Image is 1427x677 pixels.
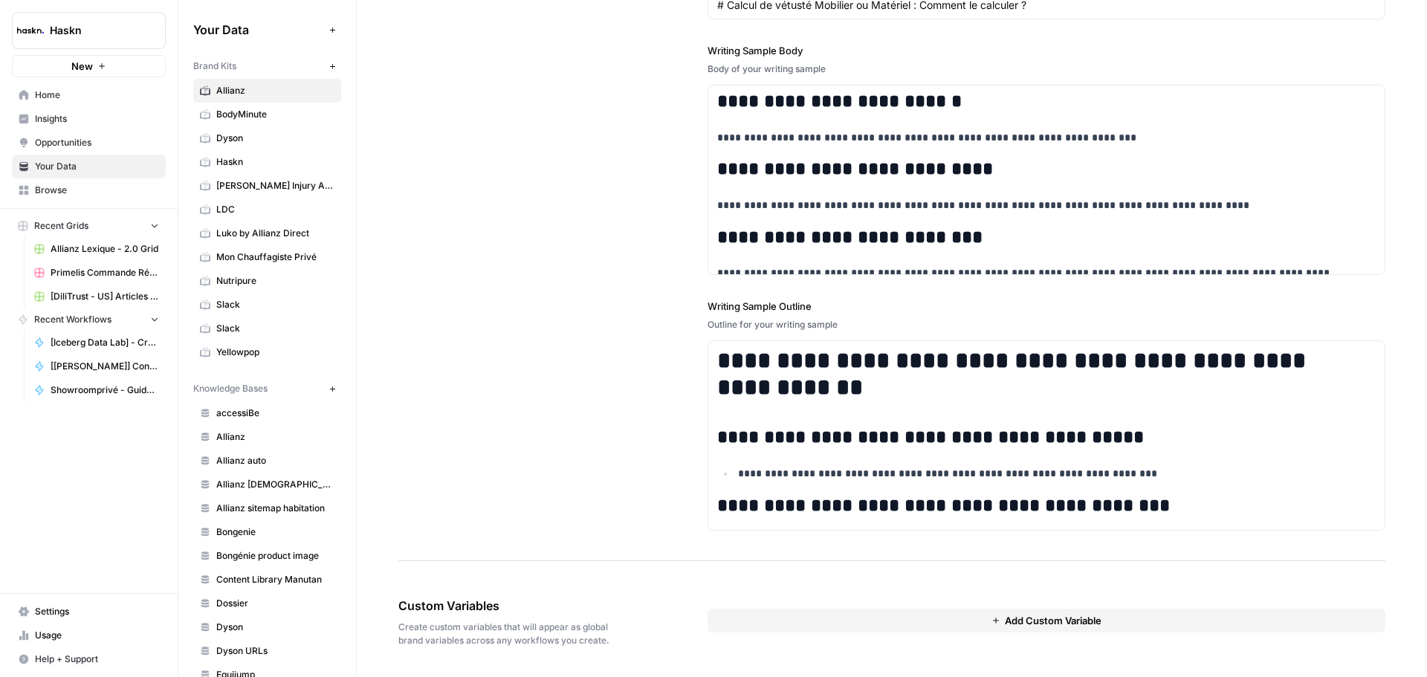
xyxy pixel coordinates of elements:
[35,160,159,173] span: Your Data
[398,597,624,615] span: Custom Variables
[193,126,341,150] a: Dyson
[398,621,624,647] span: Create custom variables that will appear as global brand variables across any workflows you create.
[35,88,159,102] span: Home
[216,597,334,610] span: Dossier
[193,401,341,425] a: accessiBe
[708,318,1385,331] div: Outline for your writing sample
[193,150,341,174] a: Haskn
[193,520,341,544] a: Bongenie
[51,266,159,279] span: Primelis Commande Rédaction Netlinking (2).csv
[216,155,334,169] span: Haskn
[35,112,159,126] span: Insights
[12,107,166,131] a: Insights
[216,322,334,335] span: Slack
[193,317,341,340] a: Slack
[35,629,159,642] span: Usage
[12,647,166,671] button: Help + Support
[708,609,1385,632] button: Add Custom Variable
[27,378,166,402] a: Showroomprivé - Guide d'achat de 800 mots
[193,103,341,126] a: BodyMinute
[27,331,166,354] a: [Iceberg Data Lab] - Création de contenu
[216,227,334,240] span: Luko by Allianz Direct
[708,62,1385,76] div: Body of your writing sample
[12,12,166,49] button: Workspace: Haskn
[51,242,159,256] span: Allianz Lexique - 2.0 Grid
[27,285,166,308] a: [DiliTrust - US] Articles de blog 700-1000 mots Grid
[193,269,341,293] a: Nutripure
[35,605,159,618] span: Settings
[216,203,334,216] span: LDC
[216,298,334,311] span: Slack
[12,215,166,237] button: Recent Grids
[216,274,334,288] span: Nutripure
[27,261,166,285] a: Primelis Commande Rédaction Netlinking (2).csv
[193,544,341,568] a: Bongénie product image
[216,573,334,586] span: Content Library Manutan
[12,623,166,647] a: Usage
[193,21,323,39] span: Your Data
[12,131,166,155] a: Opportunities
[35,652,159,666] span: Help + Support
[17,17,44,44] img: Haskn Logo
[216,250,334,264] span: Mon Chauffagiste Privé
[12,308,166,331] button: Recent Workflows
[193,592,341,615] a: Dossier
[35,136,159,149] span: Opportunities
[216,621,334,634] span: Dyson
[193,221,341,245] a: Luko by Allianz Direct
[35,184,159,197] span: Browse
[216,430,334,444] span: Allianz
[193,449,341,473] a: Allianz auto
[193,639,341,663] a: Dyson URLs
[12,600,166,623] a: Settings
[193,198,341,221] a: LDC
[193,425,341,449] a: Allianz
[216,406,334,420] span: accessiBe
[27,354,166,378] a: [[PERSON_NAME]] Content Brief
[193,473,341,496] a: Allianz [DEMOGRAPHIC_DATA]
[193,568,341,592] a: Content Library Manutan
[193,293,341,317] a: Slack
[12,55,166,77] button: New
[193,245,341,269] a: Mon Chauffagiste Privé
[193,59,236,73] span: Brand Kits
[1005,613,1101,628] span: Add Custom Variable
[51,383,159,397] span: Showroomprivé - Guide d'achat de 800 mots
[216,478,334,491] span: Allianz [DEMOGRAPHIC_DATA]
[216,525,334,539] span: Bongenie
[12,155,166,178] a: Your Data
[216,179,334,192] span: [PERSON_NAME] Injury Attorneys
[216,454,334,467] span: Allianz auto
[216,644,334,658] span: Dyson URLs
[12,178,166,202] a: Browse
[27,237,166,261] a: Allianz Lexique - 2.0 Grid
[216,502,334,515] span: Allianz sitemap habitation
[51,360,159,373] span: [[PERSON_NAME]] Content Brief
[216,132,334,145] span: Dyson
[216,549,334,563] span: Bongénie product image
[708,43,1385,58] label: Writing Sample Body
[71,59,93,74] span: New
[216,84,334,97] span: Allianz
[193,496,341,520] a: Allianz sitemap habitation
[193,340,341,364] a: Yellowpop
[51,336,159,349] span: [Iceberg Data Lab] - Création de contenu
[193,79,341,103] a: Allianz
[12,83,166,107] a: Home
[193,382,268,395] span: Knowledge Bases
[216,346,334,359] span: Yellowpop
[193,174,341,198] a: [PERSON_NAME] Injury Attorneys
[34,313,111,326] span: Recent Workflows
[50,23,140,38] span: Haskn
[51,290,159,303] span: [DiliTrust - US] Articles de blog 700-1000 mots Grid
[34,219,88,233] span: Recent Grids
[216,108,334,121] span: BodyMinute
[708,299,1385,314] label: Writing Sample Outline
[193,615,341,639] a: Dyson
